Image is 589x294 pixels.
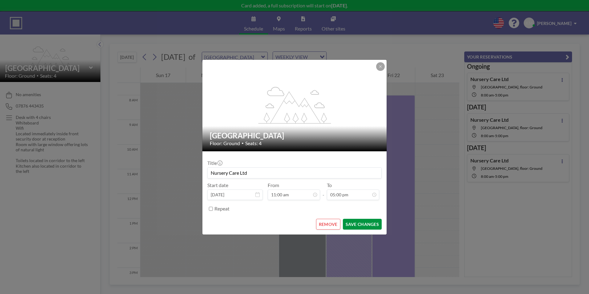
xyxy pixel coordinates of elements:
[210,131,380,140] h2: [GEOGRAPHIC_DATA]
[268,182,279,188] label: From
[242,141,244,145] span: •
[210,140,240,146] span: Floor: Ground
[343,219,382,230] button: SAVE CHANGES
[208,168,381,178] input: (No title)
[323,184,324,198] span: -
[214,206,230,212] label: Repeat
[327,182,332,188] label: To
[316,219,340,230] button: REMOVE
[207,182,228,188] label: Start date
[245,140,262,146] span: Seats: 4
[258,86,331,123] g: flex-grow: 1.2;
[207,160,222,166] label: Title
